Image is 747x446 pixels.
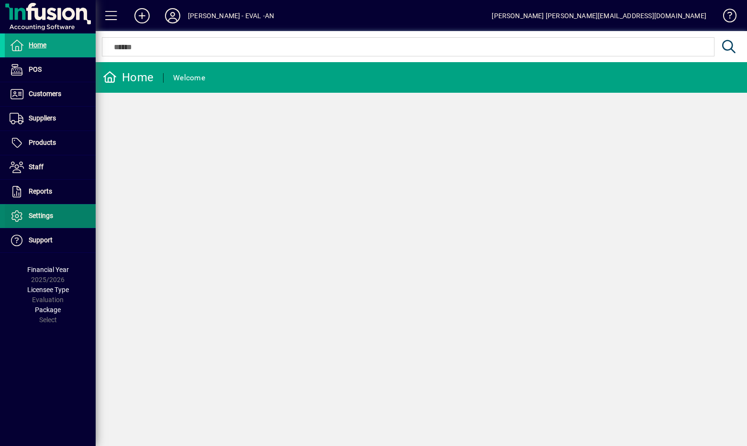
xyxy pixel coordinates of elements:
[27,266,69,273] span: Financial Year
[29,187,52,195] span: Reports
[29,41,46,49] span: Home
[95,55,103,63] img: tab_keywords_by_traffic_grey.svg
[29,139,56,146] span: Products
[188,8,274,23] div: [PERSON_NAME] - EVAL -AN
[27,15,47,23] div: v 4.0.25
[106,56,161,63] div: Keywords by Traffic
[15,25,23,33] img: website_grey.svg
[29,65,42,73] span: POS
[5,180,96,204] a: Reports
[5,228,96,252] a: Support
[5,58,96,82] a: POS
[29,163,44,171] span: Staff
[173,70,205,86] div: Welcome
[15,15,23,23] img: logo_orange.svg
[36,56,86,63] div: Domain Overview
[35,306,61,314] span: Package
[5,131,96,155] a: Products
[157,7,188,24] button: Profile
[25,25,105,33] div: Domain: [DOMAIN_NAME]
[29,236,53,244] span: Support
[127,7,157,24] button: Add
[492,8,706,23] div: [PERSON_NAME] [PERSON_NAME][EMAIL_ADDRESS][DOMAIN_NAME]
[5,204,96,228] a: Settings
[716,2,735,33] a: Knowledge Base
[5,107,96,131] a: Suppliers
[5,82,96,106] a: Customers
[103,70,154,85] div: Home
[29,114,56,122] span: Suppliers
[27,286,69,294] span: Licensee Type
[29,212,53,219] span: Settings
[29,90,61,98] span: Customers
[5,155,96,179] a: Staff
[26,55,33,63] img: tab_domain_overview_orange.svg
